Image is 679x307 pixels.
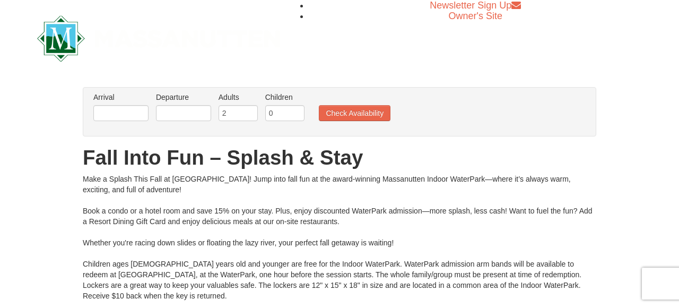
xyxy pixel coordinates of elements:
[219,92,258,103] label: Adults
[37,24,280,49] a: Massanutten Resort
[319,105,390,121] button: Check Availability
[449,11,502,21] a: Owner's Site
[265,92,304,103] label: Children
[37,15,280,62] img: Massanutten Resort Logo
[83,147,596,168] h1: Fall Into Fun – Splash & Stay
[156,92,211,103] label: Departure
[93,92,149,103] label: Arrival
